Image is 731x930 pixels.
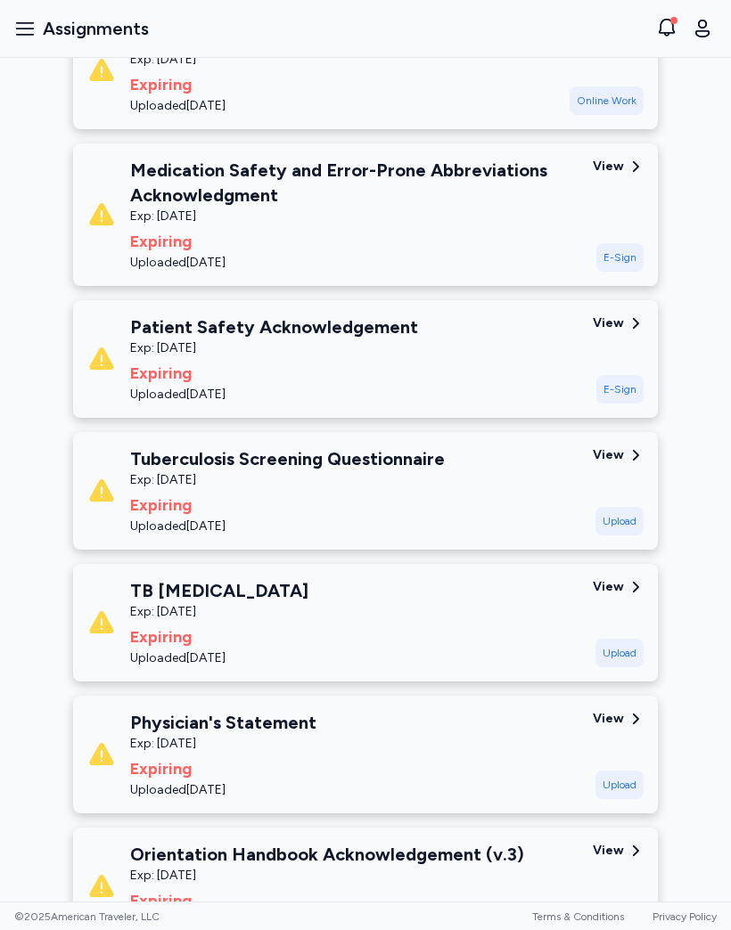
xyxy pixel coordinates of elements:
[130,756,316,781] div: Expiring
[130,735,316,753] div: Exp: [DATE]
[593,446,624,464] div: View
[130,446,445,471] div: Tuberculosis Screening Questionnaire
[43,16,149,41] span: Assignments
[570,86,644,115] div: Online Work
[130,97,421,115] div: Uploaded [DATE]
[596,375,644,404] div: E-Sign
[130,72,421,97] div: Expiring
[130,781,316,799] div: Uploaded [DATE]
[130,888,524,913] div: Expiring
[130,518,445,535] div: Uploaded [DATE]
[596,243,644,272] div: E-Sign
[593,842,624,860] div: View
[595,771,644,799] div: Upload
[130,229,579,254] div: Expiring
[593,578,624,596] div: View
[130,51,421,69] div: Exp: [DATE]
[593,158,624,175] div: View
[593,710,624,728] div: View
[7,9,156,48] button: Assignments
[130,339,418,357] div: Exp: [DATE]
[653,910,717,923] a: Privacy Policy
[130,254,579,272] div: Uploaded [DATE]
[130,624,308,649] div: Expiring
[130,649,308,667] div: Uploaded [DATE]
[130,314,418,339] div: Patient Safety Acknowledgement
[130,471,445,489] div: Exp: [DATE]
[130,158,579,208] div: Medication Safety and Error-Prone Abbreviations Acknowledgment
[130,867,524,885] div: Exp: [DATE]
[130,842,524,867] div: Orientation Handbook Acknowledgement (v.3)
[130,361,418,386] div: Expiring
[14,910,160,924] span: © 2025 American Traveler, LLC
[130,208,579,225] div: Exp: [DATE]
[595,639,644,667] div: Upload
[595,507,644,535] div: Upload
[130,710,316,735] div: Physician's Statement
[130,603,308,621] div: Exp: [DATE]
[130,386,418,404] div: Uploaded [DATE]
[130,578,308,603] div: TB [MEDICAL_DATA]
[130,493,445,518] div: Expiring
[593,314,624,332] div: View
[532,910,624,923] a: Terms & Conditions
